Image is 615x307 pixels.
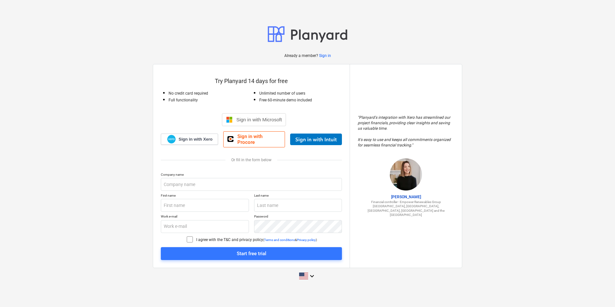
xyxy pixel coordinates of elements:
[161,178,342,191] input: Company name
[161,172,342,178] p: Company name
[254,199,342,212] input: Last name
[223,131,285,147] a: Sign in with Procore
[319,53,331,59] a: Sign in
[161,158,342,162] div: Or fill in the form below
[284,53,319,59] p: Already a member?
[161,247,342,260] button: Start free trial
[161,77,342,85] p: Try Planyard 14 days for free
[169,91,252,96] p: No credit card required
[167,135,176,144] img: Xero logo
[308,272,316,280] i: keyboard_arrow_down
[237,249,266,258] div: Start free trial
[179,136,212,142] span: Sign in with Xero
[254,214,342,220] p: Password
[161,193,249,199] p: First name
[358,115,454,148] p: " Planyard's integration with Xero has streamlined our project financials, providing clear insigh...
[161,220,249,233] input: Work e-mail
[236,117,282,122] span: Sign in with Microsoft
[237,134,281,145] span: Sign in with Procore
[264,238,295,242] a: Terms and conditions
[358,204,454,217] p: [GEOGRAPHIC_DATA], [GEOGRAPHIC_DATA], [GEOGRAPHIC_DATA], [GEOGRAPHIC_DATA] and the [GEOGRAPHIC_DATA]
[297,238,316,242] a: Privacy policy
[259,91,342,96] p: Unlimited number of users
[358,200,454,204] p: Financial controller - Empower Renewables Group
[259,98,342,103] p: Free 60-minute demo included
[161,134,218,145] a: Sign in with Xero
[196,237,263,243] p: I agree with the T&C and privacy policy
[254,193,342,199] p: Last name
[161,199,249,212] input: First name
[358,194,454,200] p: [PERSON_NAME]
[263,238,317,242] p: ( & )
[169,98,252,103] p: Full functionality
[161,214,249,220] p: Work e-mail
[226,116,233,123] img: Microsoft logo
[390,158,422,191] img: Sharon Brown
